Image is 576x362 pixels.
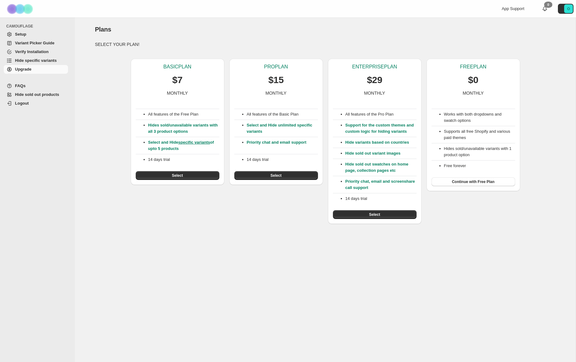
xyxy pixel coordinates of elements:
button: Avatar with initials O [558,4,574,14]
a: Variant Picker Guide [4,39,68,47]
p: MONTHLY [364,90,385,96]
p: SELECT YOUR PLAN! [95,41,556,47]
p: FREE PLAN [460,64,486,70]
a: Hide specific variants [4,56,68,65]
span: FAQs [15,83,26,88]
p: Priority chat, email and screenshare call support [345,178,417,191]
span: Continue with Free Plan [452,179,495,184]
span: CAMOUFLAGE [6,24,71,29]
p: Select and Hide unlimited specific variants [247,122,318,135]
p: 14 days trial [148,156,219,163]
div: 0 [544,2,552,8]
p: ENTERPRISE PLAN [352,64,397,70]
p: All features of the Free Plan [148,111,219,117]
span: Verify Installation [15,49,49,54]
p: $29 [367,74,382,86]
span: Hide specific variants [15,58,57,63]
p: BASIC PLAN [164,64,192,70]
span: Setup [15,32,26,37]
a: Logout [4,99,68,108]
li: Works with both dropdowns and swatch options [444,111,515,124]
span: Avatar with initials O [564,4,573,13]
span: Select [369,212,380,217]
span: Variant Picker Guide [15,41,54,45]
p: $7 [172,74,183,86]
p: Support for the custom themes and custom logic for hiding variants [345,122,417,135]
p: Hide sold out variant images [345,150,417,156]
button: Continue with Free Plan [432,177,515,186]
p: MONTHLY [463,90,484,96]
li: Supports all free Shopify and various paid themes [444,128,515,141]
a: specific variants [178,140,210,145]
p: All features of the Pro Plan [345,111,417,117]
p: Hides sold/unavailable variants with all 3 product options [148,122,219,135]
a: Setup [4,30,68,39]
li: Hides sold/unavailable variants with 1 product option [444,146,515,158]
text: O [567,7,570,11]
a: Hide sold out products [4,90,68,99]
button: Select [234,171,318,180]
span: Logout [15,101,29,106]
a: Verify Installation [4,47,68,56]
span: Upgrade [15,67,32,72]
span: App Support [502,6,524,11]
p: Hide sold out swatches on home page, collection pages etc [345,161,417,174]
p: MONTHLY [167,90,188,96]
button: Select [136,171,219,180]
span: Select [271,173,281,178]
li: Free forever [444,163,515,169]
p: $15 [268,74,284,86]
button: Select [333,210,417,219]
p: 14 days trial [247,156,318,163]
a: 0 [542,6,548,12]
p: All features of the Basic Plan [247,111,318,117]
p: 14 days trial [345,196,417,202]
span: Select [172,173,183,178]
p: PRO PLAN [264,64,288,70]
img: Camouflage [5,0,36,17]
p: Hide variants based on countries [345,139,417,146]
p: $0 [468,74,478,86]
p: Select and Hide of upto 5 products [148,139,219,152]
a: FAQs [4,82,68,90]
a: Upgrade [4,65,68,74]
span: Hide sold out products [15,92,59,97]
p: Priority chat and email support [247,139,318,152]
span: Plans [95,26,111,33]
p: MONTHLY [266,90,286,96]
